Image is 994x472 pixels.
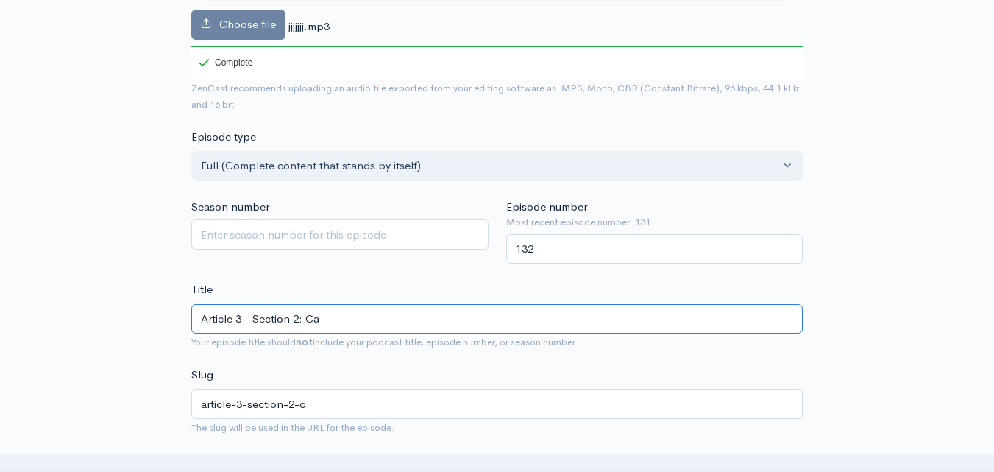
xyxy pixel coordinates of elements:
[191,46,255,80] div: Complete
[191,281,213,298] label: Title
[219,17,276,31] span: Choose file
[296,336,313,348] strong: not
[191,82,800,111] small: ZenCast recommends uploading an audio file exported from your editing software as: MP3, Mono, CBR...
[506,234,803,264] input: Enter episode number
[191,219,489,250] input: Enter season number for this episode
[199,58,252,67] div: Complete
[506,199,587,216] label: Episode number
[191,46,803,47] div: 100%
[191,367,213,384] label: Slug
[191,389,803,419] input: title-of-episode
[191,199,269,216] label: Season number
[191,151,803,181] button: Full (Complete content that stands by itself)
[506,215,803,230] small: Most recent episode number: 131
[191,129,256,146] label: Episode type
[201,158,780,175] div: Full (Complete content that stands by itself)
[191,451,230,468] label: Subtitle
[288,19,330,33] span: jjjjjjj.mp3
[191,304,803,334] input: What is the episode's title?
[191,421,394,434] small: The slug will be used in the URL for the episode.
[191,336,578,348] small: Your episode title should include your podcast title, episode number, or season number.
